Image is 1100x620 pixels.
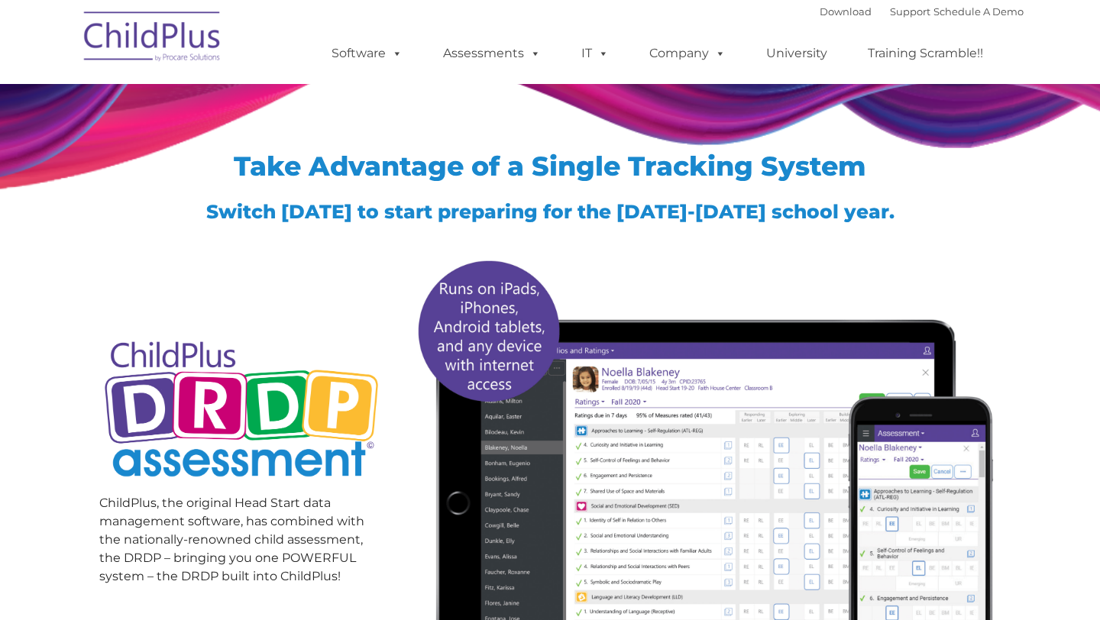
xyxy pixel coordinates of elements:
[316,38,418,69] a: Software
[820,5,1024,18] font: |
[234,150,866,182] span: Take Advantage of a Single Tracking System
[933,5,1024,18] a: Schedule A Demo
[852,38,998,69] a: Training Scramble!!
[76,1,229,77] img: ChildPlus by Procare Solutions
[634,38,741,69] a: Company
[99,496,364,583] span: ChildPlus, the original Head Start data management software, has combined with the nationally-ren...
[751,38,843,69] a: University
[99,325,384,498] img: Copyright - DRDP Logo
[206,200,895,223] span: Switch [DATE] to start preparing for the [DATE]-[DATE] school year.
[890,5,930,18] a: Support
[820,5,872,18] a: Download
[566,38,624,69] a: IT
[428,38,556,69] a: Assessments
